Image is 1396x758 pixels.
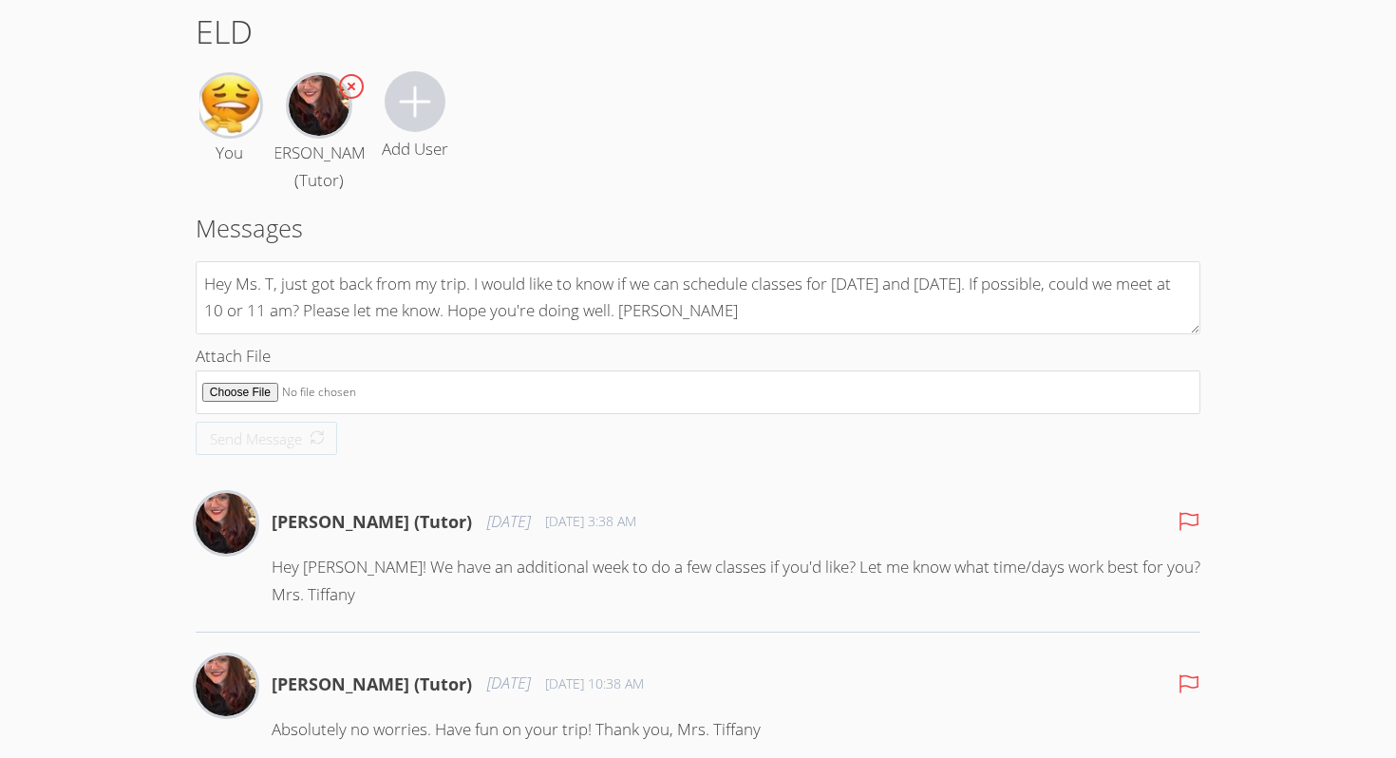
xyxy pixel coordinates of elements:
h2: Messages [196,210,1200,246]
img: Tiffany Le [196,655,256,716]
div: Add User [382,136,448,163]
input: Attach File [196,370,1200,415]
h4: [PERSON_NAME] (Tutor) [272,508,472,535]
textarea: Hey Ms. T, just got back from my trip. I would like to know if we can schedule classes for [DATE]... [196,261,1200,334]
h4: [PERSON_NAME] (Tutor) [272,671,472,697]
span: Send Message [210,429,302,448]
span: [DATE] [487,670,530,697]
h1: ELD [196,8,1200,56]
img: Jason Aguinada [199,75,260,136]
span: [DATE] [487,508,530,536]
span: [DATE] 10:38 AM [545,674,644,693]
img: Tiffany Le [196,493,256,554]
span: Attach File [196,345,271,367]
p: Absolutely no worries. Have fun on your trip! Thank you, Mrs. Tiffany [272,716,1200,744]
button: Send Message [196,422,338,455]
img: Tiffany Le [289,75,349,136]
div: You [216,140,243,167]
div: [PERSON_NAME] (Tutor) [259,140,379,195]
span: [DATE] 3:38 AM [545,512,636,531]
p: Hey [PERSON_NAME]! We have an additional week to do a few classes if you'd like? Let me know what... [272,554,1200,609]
